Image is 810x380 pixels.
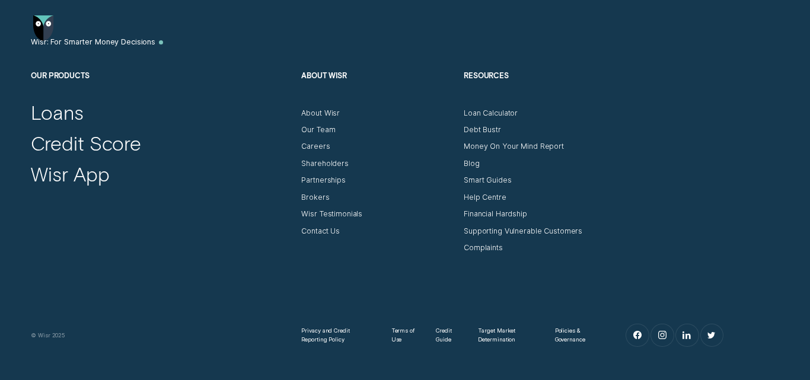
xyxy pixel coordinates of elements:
[464,226,582,236] a: Supporting Vulnerable Customers
[301,175,345,185] a: Partnerships
[464,142,564,151] a: Money On Your Mind Report
[701,324,723,347] a: Twitter
[464,175,511,185] a: Smart Guides
[555,326,600,345] a: Policies & Governance
[464,209,527,219] a: Financial Hardship
[391,326,419,345] a: Terms of Use
[464,108,518,118] a: Loan Calculator
[301,193,329,202] a: Brokers
[478,326,538,345] a: Target Market Determination
[464,243,503,253] a: Complaints
[651,324,674,347] a: Instagram
[31,131,141,155] a: Credit Score
[301,71,454,108] h2: About Wisr
[301,125,335,135] a: Our Team
[301,326,374,345] a: Privacy and Credit Reporting Policy
[26,331,296,340] div: © Wisr 2025
[31,71,292,108] h2: Our Products
[33,15,55,41] img: Wisr
[436,326,461,345] a: Credit Guide
[301,108,340,118] a: About Wisr
[626,324,649,347] a: Facebook
[676,324,699,347] a: LinkedIn
[301,209,362,219] a: Wisr Testimonials
[31,162,109,186] a: Wisr App
[464,193,506,202] a: Help Centre
[464,159,480,168] a: Blog
[301,159,348,168] a: Shareholders
[31,100,84,124] a: Loans
[464,71,617,108] h2: Resources
[301,142,330,151] a: Careers
[464,125,501,135] a: Debt Bustr
[301,226,340,236] a: Contact Us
